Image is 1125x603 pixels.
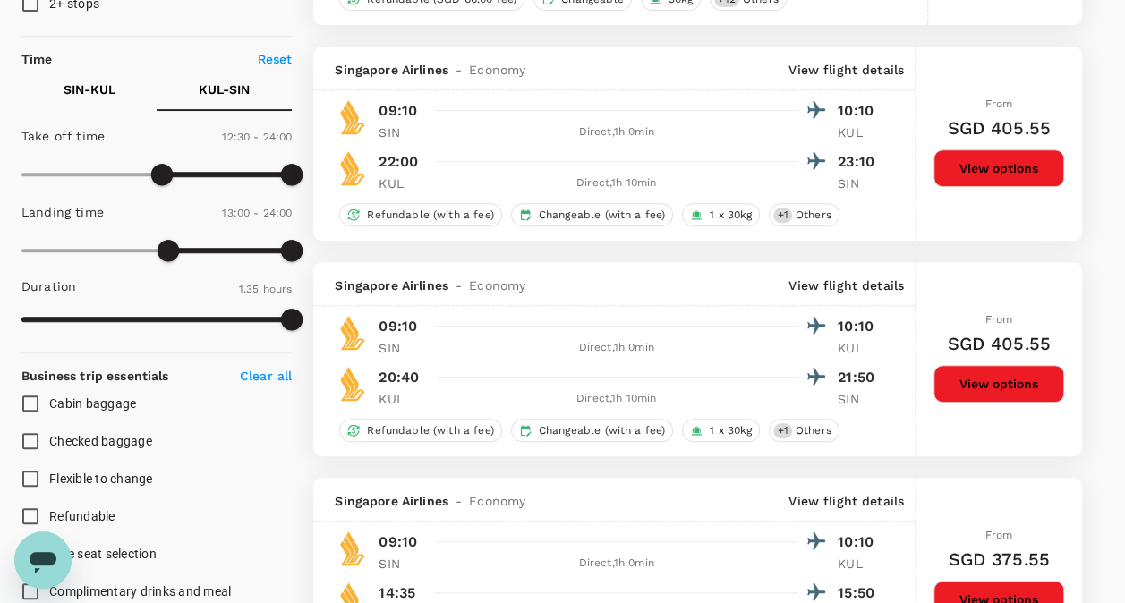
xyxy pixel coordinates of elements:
div: Direct , 1h 0min [434,555,798,573]
p: View flight details [788,276,904,294]
h6: SGD 405.55 [947,114,1051,142]
span: 1.35 hours [239,283,293,295]
span: Others [788,208,839,223]
img: SQ [335,99,371,135]
p: 09:10 [379,100,417,122]
img: SQ [335,150,371,186]
p: SIN [379,123,423,141]
span: - [448,276,469,294]
div: +1Others [769,203,839,226]
span: Economy [469,276,525,294]
span: - [448,61,469,79]
span: Singapore Airlines [335,276,448,294]
p: 10:10 [838,316,882,337]
p: KUL [379,174,423,192]
p: 09:10 [379,531,417,553]
span: Refundable (with a fee) [360,208,500,223]
span: 1 x 30kg [703,208,759,223]
p: 22:00 [379,151,418,173]
p: View flight details [788,61,904,79]
p: 10:10 [838,100,882,122]
div: +1Others [769,419,839,442]
div: Changeable (with a fee) [511,203,673,226]
span: 1 x 30kg [703,423,759,438]
span: Complimentary drinks and meal [49,584,231,599]
p: SIN - KUL [64,81,115,98]
p: KUL [838,123,882,141]
span: From [985,313,1013,326]
span: 13:00 - 24:00 [222,207,292,219]
button: View options [933,365,1064,403]
div: Direct , 1h 10min [434,390,798,408]
p: Landing time [21,203,104,221]
span: Others [788,423,839,438]
p: KUL - SIN [199,81,250,98]
span: 12:30 - 24:00 [222,131,292,143]
p: 21:50 [838,367,882,388]
strong: Business trip essentials [21,369,169,383]
p: View flight details [788,492,904,510]
button: View options [933,149,1064,187]
span: From [985,98,1013,110]
p: 09:10 [379,316,417,337]
p: Reset [258,50,293,68]
p: KUL [838,555,882,573]
span: Singapore Airlines [335,61,448,79]
span: - [448,492,469,510]
div: 1 x 30kg [682,203,760,226]
span: Economy [469,492,525,510]
img: SQ [335,366,371,402]
p: 20:40 [379,367,419,388]
p: KUL [379,390,423,408]
img: SQ [335,315,371,351]
span: Refundable (with a fee) [360,423,500,438]
span: + 1 [773,208,791,223]
h6: SGD 405.55 [947,329,1051,358]
div: Refundable (with a fee) [339,203,501,226]
iframe: Button to launch messaging window [14,531,72,589]
p: KUL [838,339,882,357]
p: 10:10 [838,531,882,553]
span: Refundable [49,509,115,523]
span: Changeable (with a fee) [532,208,672,223]
span: Changeable (with a fee) [532,423,672,438]
span: Checked baggage [49,434,152,448]
p: SIN [379,555,423,573]
span: Free seat selection [49,547,157,561]
p: SIN [838,390,882,408]
span: + 1 [773,423,791,438]
div: Changeable (with a fee) [511,419,673,442]
h6: SGD 375.55 [948,545,1050,573]
span: Economy [469,61,525,79]
div: Direct , 1h 0min [434,339,798,357]
span: Singapore Airlines [335,492,448,510]
div: Direct , 1h 10min [434,174,798,192]
div: 1 x 30kg [682,419,760,442]
img: SQ [335,531,371,566]
p: SIN [838,174,882,192]
p: Duration [21,277,76,295]
p: 23:10 [838,151,882,173]
span: Flexible to change [49,471,153,486]
p: Time [21,50,53,68]
div: Refundable (with a fee) [339,419,501,442]
p: Take off time [21,127,105,145]
span: Cabin baggage [49,396,136,411]
span: From [985,529,1013,541]
p: Clear all [240,367,292,385]
div: Direct , 1h 0min [434,123,798,141]
p: SIN [379,339,423,357]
